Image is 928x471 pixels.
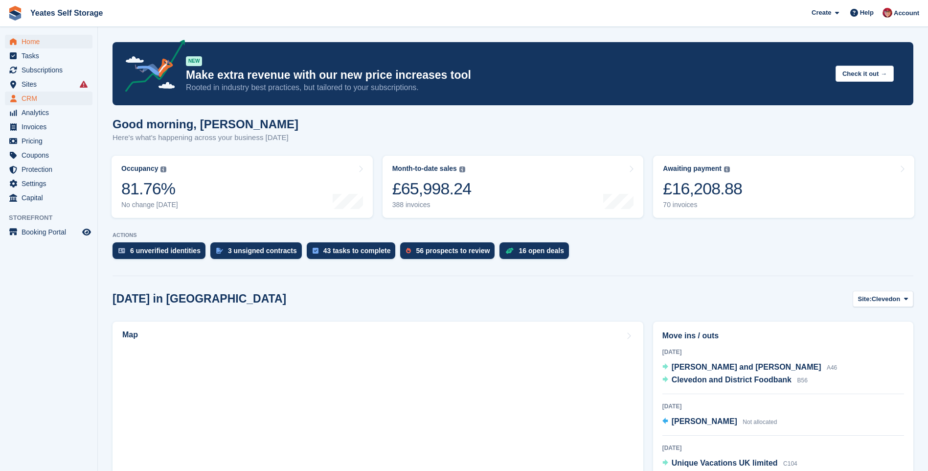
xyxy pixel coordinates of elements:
[663,201,742,209] div: 70 invoices
[672,459,778,467] span: Unique Vacations UK limited
[662,416,777,428] a: [PERSON_NAME] Not allocated
[113,132,298,143] p: Here's what's happening across your business [DATE]
[113,242,210,264] a: 6 unverified identities
[22,49,80,63] span: Tasks
[672,376,792,384] span: Clevedon and District Foodbank
[113,232,913,238] p: ACTIONS
[663,165,722,173] div: Awaiting payment
[672,363,821,371] span: [PERSON_NAME] and [PERSON_NAME]
[5,225,92,239] a: menu
[5,134,92,148] a: menu
[392,179,472,199] div: £65,998.24
[216,248,223,254] img: contract_signature_icon-13c848040528278c33f63329250d36e43548de30e8caae1d1a13099fd9432cc5.svg
[121,201,178,209] div: No change [DATE]
[5,106,92,119] a: menu
[186,56,202,66] div: NEW
[5,49,92,63] a: menu
[186,82,828,93] p: Rooted in industry best practices, but tailored to your subscriptions.
[5,191,92,205] a: menu
[22,120,80,134] span: Invoices
[121,179,178,199] div: 81.76%
[883,8,892,18] img: Wendie Tanner
[5,35,92,48] a: menu
[22,148,80,162] span: Coupons
[662,457,797,470] a: Unique Vacations UK limited C104
[860,8,874,18] span: Help
[663,179,742,199] div: £16,208.88
[836,66,894,82] button: Check it out →
[113,292,286,306] h2: [DATE] in [GEOGRAPHIC_DATA]
[22,225,80,239] span: Booking Portal
[22,106,80,119] span: Analytics
[672,417,737,425] span: [PERSON_NAME]
[812,8,831,18] span: Create
[186,68,828,82] p: Make extra revenue with our new price increases tool
[22,35,80,48] span: Home
[858,294,872,304] span: Site:
[22,63,80,77] span: Subscriptions
[5,120,92,134] a: menu
[5,163,92,176] a: menu
[22,92,80,105] span: CRM
[22,163,80,176] span: Protection
[323,247,391,255] div: 43 tasks to complete
[8,6,23,21] img: stora-icon-8386f47178a22dfd0bd8f6a31ec36ba5ce8667c1dd55bd0f319d3a0aa187defe.svg
[406,248,411,254] img: prospect-51fa495bee0391a8d652442698ab0144808aea92771e9ea1ae160a38d050c398.svg
[853,291,913,307] button: Site: Clevedon
[122,330,138,339] h2: Map
[22,177,80,190] span: Settings
[499,242,574,264] a: 16 open deals
[416,247,490,255] div: 56 prospects to review
[505,247,514,254] img: deal-1b604bf984904fb50ccaf53a9ad4b4a5d6e5aea283cecdc64d6e3604feb123c2.svg
[459,166,465,172] img: icon-info-grey-7440780725fd019a000dd9b08b2336e03edf1995a4989e88bcd33f0948082b44.svg
[118,248,125,254] img: verify_identity-adf6edd0f0f0b5bbfe63781bf79b02c33cf7c696d77639b501bdc392416b5a36.svg
[5,92,92,105] a: menu
[724,166,730,172] img: icon-info-grey-7440780725fd019a000dd9b08b2336e03edf1995a4989e88bcd33f0948082b44.svg
[383,156,644,218] a: Month-to-date sales £65,998.24 388 invoices
[22,191,80,205] span: Capital
[5,63,92,77] a: menu
[662,402,904,411] div: [DATE]
[113,118,298,131] h1: Good morning, [PERSON_NAME]
[400,242,499,264] a: 56 prospects to review
[827,364,837,371] span: A46
[662,374,808,387] a: Clevedon and District Foodbank B56
[121,165,158,173] div: Occupancy
[210,242,307,264] a: 3 unsigned contracts
[26,5,107,21] a: Yeates Self Storage
[80,80,88,88] i: Smart entry sync failures have occurred
[5,77,92,91] a: menu
[392,201,472,209] div: 388 invoices
[22,134,80,148] span: Pricing
[743,419,777,425] span: Not allocated
[797,377,807,384] span: B56
[117,40,185,95] img: price-adjustments-announcement-icon-8257ccfd72463d97f412b2fc003d46551f7dbcb40ab6d574587a9cd5c0d94...
[81,226,92,238] a: Preview store
[519,247,564,255] div: 16 open deals
[783,460,797,467] span: C104
[160,166,166,172] img: icon-info-grey-7440780725fd019a000dd9b08b2336e03edf1995a4989e88bcd33f0948082b44.svg
[22,77,80,91] span: Sites
[112,156,373,218] a: Occupancy 81.76% No change [DATE]
[662,361,837,374] a: [PERSON_NAME] and [PERSON_NAME] A46
[392,165,457,173] div: Month-to-date sales
[653,156,914,218] a: Awaiting payment £16,208.88 70 invoices
[9,213,97,223] span: Storefront
[307,242,401,264] a: 43 tasks to complete
[894,8,919,18] span: Account
[872,294,901,304] span: Clevedon
[662,444,904,452] div: [DATE]
[662,330,904,342] h2: Move ins / outs
[5,148,92,162] a: menu
[228,247,297,255] div: 3 unsigned contracts
[130,247,201,255] div: 6 unverified identities
[313,248,318,254] img: task-75834270c22a3079a89374b754ae025e5fb1db73e45f91037f5363f120a921f8.svg
[662,348,904,356] div: [DATE]
[5,177,92,190] a: menu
